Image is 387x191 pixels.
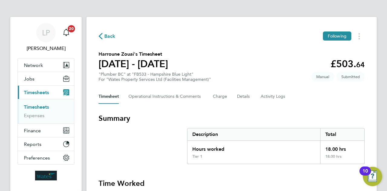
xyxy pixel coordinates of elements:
[99,72,211,82] div: "Plumber BC" at "FB533 - Hampshire Blue Light"
[187,128,365,164] div: Summary
[18,171,74,180] a: Go to home page
[99,114,365,123] h3: Summary
[18,137,74,151] button: Reports
[320,128,364,140] div: Total
[323,31,351,41] button: Following
[18,99,74,123] div: Timesheets
[99,51,168,58] h2: Harroune Zouai's Timesheet
[261,89,286,104] button: Activity Logs
[99,58,168,70] h1: [DATE] - [DATE]
[24,90,49,95] span: Timesheets
[24,104,49,110] a: Timesheets
[320,141,364,154] div: 18.00 hrs
[328,33,346,39] span: Following
[18,124,74,137] button: Finance
[187,141,320,154] div: Hours worked
[18,58,74,72] button: Network
[128,89,203,104] button: Operational Instructions & Comments
[363,171,368,179] div: 10
[60,23,72,42] a: 20
[24,155,50,161] span: Preferences
[356,60,365,69] span: 64
[18,72,74,85] button: Jobs
[99,89,119,104] button: Timesheet
[330,58,365,70] app-decimal: £503.
[24,141,41,147] span: Reports
[18,45,74,52] span: Liam Porter
[24,62,43,68] span: Network
[237,89,251,104] button: Details
[187,128,320,140] div: Description
[68,25,75,32] span: 20
[42,29,50,37] span: LP
[363,167,382,186] button: Open Resource Center, 10 new notifications
[24,76,34,82] span: Jobs
[337,72,365,82] span: This timesheet is Submitted.
[99,32,115,40] button: Back
[311,72,334,82] span: This timesheet was manually created.
[18,151,74,164] button: Preferences
[213,89,227,104] button: Charge
[192,154,202,159] div: Tier 1
[24,128,41,133] span: Finance
[18,23,74,52] a: LP[PERSON_NAME]
[99,77,211,82] div: For "Wates Property Services Ltd (Facilities Management)"
[24,113,44,118] a: Expenses
[320,154,364,164] div: 18.00 hrs
[104,33,115,40] span: Back
[18,86,74,99] button: Timesheets
[99,179,365,188] h3: Time Worked
[35,171,57,180] img: wates-logo-retina.png
[354,31,365,41] button: Timesheets Menu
